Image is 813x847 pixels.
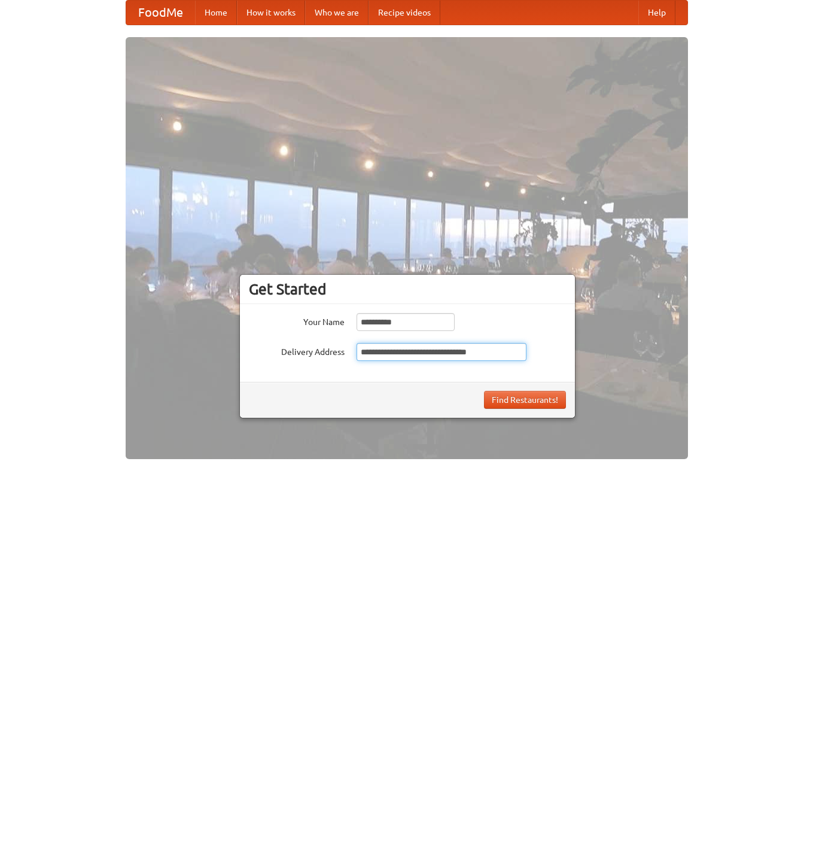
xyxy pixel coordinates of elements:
a: Recipe videos [369,1,440,25]
label: Delivery Address [249,343,345,358]
a: Help [638,1,675,25]
a: How it works [237,1,305,25]
label: Your Name [249,313,345,328]
a: Who we are [305,1,369,25]
h3: Get Started [249,280,566,298]
button: Find Restaurants! [484,391,566,409]
a: FoodMe [126,1,195,25]
a: Home [195,1,237,25]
